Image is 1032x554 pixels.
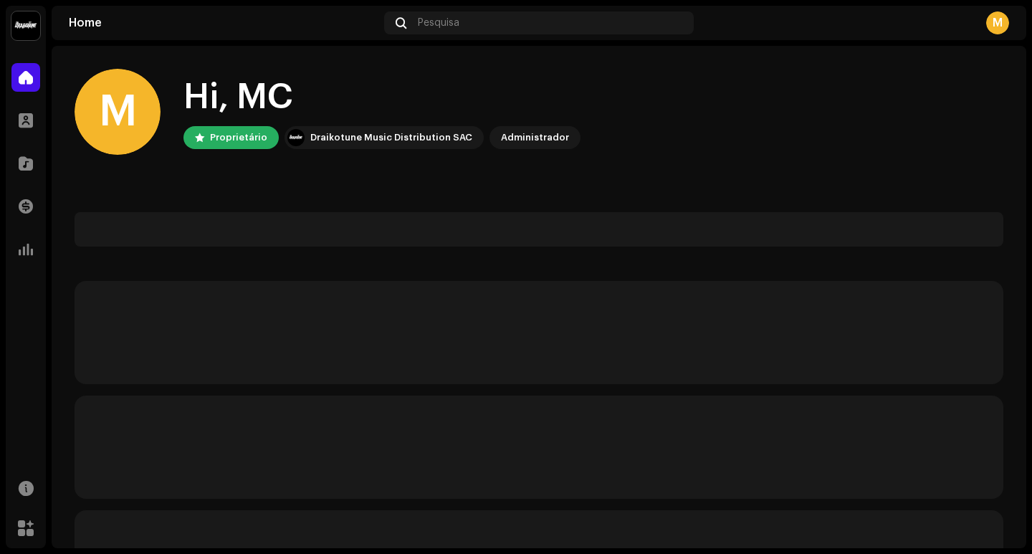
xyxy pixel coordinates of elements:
div: Draikotune Music Distribution SAC [310,129,472,146]
div: M [75,69,161,155]
span: Pesquisa [418,17,459,29]
img: 10370c6a-d0e2-4592-b8a2-38f444b0ca44 [11,11,40,40]
div: Administrador [501,129,569,146]
div: Hi, MC [183,75,580,120]
img: 10370c6a-d0e2-4592-b8a2-38f444b0ca44 [287,129,305,146]
div: M [986,11,1009,34]
div: Home [69,17,378,29]
div: Proprietário [210,129,267,146]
